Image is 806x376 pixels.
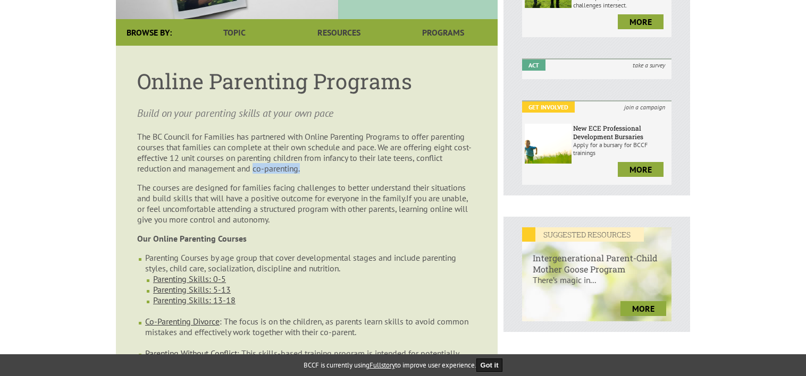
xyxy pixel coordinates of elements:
[618,162,664,177] a: more
[620,301,666,316] a: more
[153,274,226,284] a: Parenting Skills: 0-5
[145,252,476,316] li: Parenting Courses by age group that cover developmental stages and include parenting styles, chil...
[182,19,287,46] a: Topic
[522,275,671,296] p: There’s magic in...
[137,193,468,225] span: If you are unable, or feel uncomfortable attending a structured program with other parents, learn...
[522,101,575,113] em: Get Involved
[116,19,182,46] div: Browse By:
[522,242,671,275] h6: Intergenerational Parent-Child Mother Goose Program
[626,59,671,71] i: take a survey
[476,358,503,372] button: Got it
[137,182,476,225] p: The courses are designed for families facing challenges to better understand their situations and...
[153,295,236,305] a: Parenting Skills: 13-18
[153,284,231,295] a: Parenting Skills: 5-13
[618,14,664,29] a: more
[618,101,671,113] i: join a campaign
[391,19,496,46] a: Programs
[522,59,545,71] em: Act
[137,67,476,95] h1: Online Parenting Programs
[145,348,237,358] a: Parenting Without Conflict
[145,316,220,327] a: Co-Parenting Divorce
[145,316,476,348] li: : The focus is on the children, as parents learn skills to avoid common mistakes and effectively ...
[137,106,476,121] p: Build on your parenting skills at your own pace
[522,227,644,242] em: SUGGESTED RESOURCES
[573,124,669,141] h6: New ECE Professional Development Bursaries
[573,141,669,157] p: Apply for a bursary for BCCF trainings
[137,131,476,174] p: The BC Council for Families has partnered with Online Parenting Programs to offer parenting cours...
[137,233,247,244] strong: Our Online Parenting Courses
[287,19,391,46] a: Resources
[370,361,395,370] a: Fullstory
